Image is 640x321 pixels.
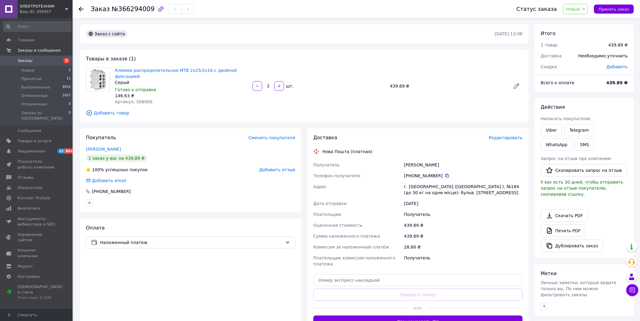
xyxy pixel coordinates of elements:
[18,284,62,301] span: [DEMOGRAPHIC_DATA] и счета
[18,37,34,43] span: Главная
[541,30,556,36] span: Итого
[64,149,74,154] span: 99+
[541,43,558,47] span: 1 товар
[321,149,374,155] div: Нова Пошта (платная)
[18,138,52,144] span: Товары и услуги
[403,242,524,252] div: 28.80 ₴
[566,7,580,11] span: Новый
[403,181,524,198] div: г. [GEOGRAPHIC_DATA] ([GEOGRAPHIC_DATA].), №184 (до 30 кг на одне місце): бульв. [STREET_ADDRESS]
[541,239,603,252] button: Дублировать заказ
[403,231,524,242] div: 439.89 ₴
[18,232,56,243] span: Управление сайтом
[609,42,628,48] div: 439.89 ₴
[403,198,524,209] div: [DATE]
[541,224,586,237] a: Печать PDF
[100,239,283,246] span: Наложенный платеж
[511,80,523,92] a: Редактировать
[69,110,71,121] span: 0
[541,64,557,69] span: Скидка
[62,85,71,90] span: 9552
[86,225,105,231] span: Оплата
[3,21,71,32] input: Поиск
[115,93,248,99] div: 146.63 ₴
[86,167,148,173] div: успешных покупок
[18,274,40,279] span: Настройки
[541,164,627,177] button: Скопировать запрос на отзыв
[541,280,617,297] span: Личные заметки, которые видите только вы. По ним можно фильтровать заказы
[18,248,56,258] span: Кошелек компании
[313,245,389,249] span: Комиссия за наложенный платёж
[21,85,50,90] span: Выполненные
[489,135,523,140] span: Редактировать
[403,209,524,220] div: Получатель
[313,274,523,286] input: Номер экспресс-накладной
[249,135,295,140] span: Сменить покупателя
[91,188,131,194] div: [PHONE_NUMBER]
[606,80,628,85] b: 439.89 ₴
[313,234,380,239] span: Сумма наложенного платежа
[86,155,147,162] div: 1 заказ у вас на 439,89 ₴
[69,101,71,107] span: 0
[404,173,523,179] div: [PHONE_NUMBER]
[20,9,73,14] div: Ваш ID: 295057
[541,53,562,58] span: Доставка
[21,93,47,98] span: Отмененные
[62,93,71,98] span: 1657
[541,156,611,161] span: Запрос на отзыв про компанию
[20,4,65,9] span: ЭЛЕКТРОТЕХНИК
[575,139,594,151] button: SMS
[403,159,524,170] div: [PERSON_NAME]
[495,31,523,36] time: [DATE] 13:08
[541,104,565,110] span: Действия
[564,124,594,136] a: Telegram
[86,56,136,62] span: Товары в заказе (1)
[115,87,156,92] span: Готово к отправке
[57,149,64,154] span: 22
[86,135,116,140] span: Покупатель
[79,6,83,12] div: Вернуться назад
[18,206,40,211] span: Аналитика
[69,68,71,73] span: 1
[260,167,295,172] span: Добавить отзыв
[85,178,127,184] div: Добавить email
[21,76,42,82] span: Принятые
[67,76,71,82] span: 11
[91,5,110,13] span: Заказ
[407,305,428,311] span: или
[18,195,50,201] span: Каталог ProSale
[91,178,127,184] div: Добавить email
[18,128,41,133] span: Сообщения
[599,7,629,11] span: Принять заказ
[541,116,590,121] span: Написать покупателю
[18,185,42,191] span: Покупатели
[112,5,155,13] span: №366294009
[541,271,557,276] span: Метки
[313,135,337,140] span: Доставка
[517,6,557,12] div: Статус заказа
[115,99,152,104] span: Артикул: 508900
[541,139,573,151] a: WhatsApp
[594,5,634,14] button: Принять заказ
[21,68,34,73] span: Новые
[313,255,395,266] span: Плательщик комиссии наложенного платежа
[86,68,110,91] img: Клемма распределительная MTB 2х25/2х16 с двойной фиксацией
[18,48,60,53] span: Заказы и сообщения
[18,149,45,154] span: Уведомления
[541,124,562,136] a: Viber
[115,68,237,79] a: Клемма распределительная MTB 2х25/2х16 с двойной фиксацией
[18,264,33,269] span: Маркет
[607,64,628,69] span: Добавить
[387,82,508,90] div: 439.89 ₴
[18,295,62,300] div: Prom микс 6 000
[86,30,127,37] div: Заказ с сайта
[313,201,347,206] span: Дата отправки
[313,173,360,178] span: Телефон получателя
[541,209,588,222] a: Скачать PDF
[18,159,56,170] span: Показатели работы компании
[313,212,341,217] span: Плательщик
[18,58,32,63] span: Заказы
[541,180,623,197] span: У вас есть 30 дней, чтобы отправить запрос на отзыв покупателю, скопировав ссылку.
[86,110,523,116] span: Добавить товар
[21,101,47,107] span: Оплаченные
[92,167,104,172] span: 100%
